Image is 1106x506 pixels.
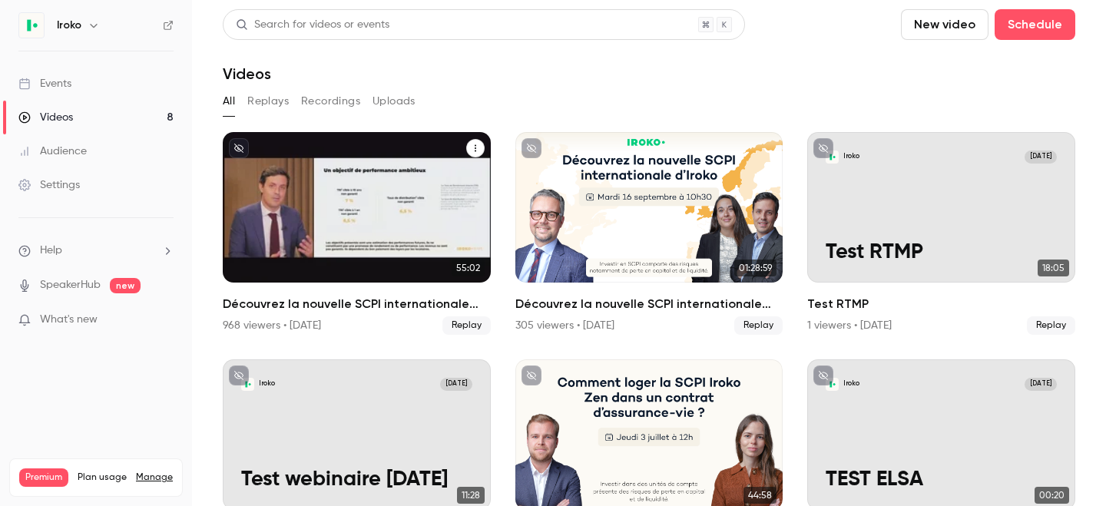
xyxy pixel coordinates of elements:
[18,243,174,259] li: help-dropdown-opener
[734,316,783,335] span: Replay
[19,468,68,487] span: Premium
[247,89,289,114] button: Replays
[515,295,783,313] h2: Découvrez la nouvelle SCPI internationale d'Iroko
[440,378,472,391] span: [DATE]
[229,365,249,385] button: unpublished
[813,138,833,158] button: unpublished
[223,89,235,114] button: All
[522,138,541,158] button: unpublished
[259,379,275,389] p: Iroko
[1027,316,1075,335] span: Replay
[807,295,1075,313] h2: Test RTMP
[301,89,360,114] button: Recordings
[223,9,1075,497] section: Videos
[18,144,87,159] div: Audience
[18,110,73,125] div: Videos
[40,277,101,293] a: SpeakerHub
[734,260,777,276] span: 01:28:59
[743,487,777,504] span: 44:58
[223,295,491,313] h2: Découvrez la nouvelle SCPI internationale signée [PERSON_NAME]
[236,17,389,33] div: Search for videos or events
[110,278,141,293] span: new
[1025,378,1057,391] span: [DATE]
[136,471,173,484] a: Manage
[19,13,44,38] img: Iroko
[373,89,416,114] button: Uploads
[457,487,485,504] span: 11:28
[1035,487,1069,504] span: 00:20
[901,9,988,40] button: New video
[995,9,1075,40] button: Schedule
[40,243,62,259] span: Help
[826,240,1058,265] p: Test RTMP
[57,18,81,33] h6: Iroko
[807,132,1075,335] a: Test RTMPIroko[DATE]Test RTMP18:05Test RTMP1 viewers • [DATE]Replay
[18,177,80,193] div: Settings
[223,318,321,333] div: 968 viewers • [DATE]
[515,132,783,335] li: Découvrez la nouvelle SCPI internationale d'Iroko
[241,468,473,492] p: Test webinaire [DATE]
[1038,260,1069,276] span: 18:05
[807,318,892,333] div: 1 viewers • [DATE]
[515,132,783,335] a: 01:28:59Découvrez la nouvelle SCPI internationale d'Iroko305 viewers • [DATE]Replay
[813,365,833,385] button: unpublished
[843,379,859,389] p: Iroko
[223,64,271,83] h1: Videos
[155,313,174,327] iframe: Noticeable Trigger
[18,76,71,91] div: Events
[515,318,614,333] div: 305 viewers • [DATE]
[843,152,859,161] p: Iroko
[522,365,541,385] button: unpublished
[807,132,1075,335] li: Test RTMP
[229,138,249,158] button: unpublished
[78,471,127,484] span: Plan usage
[223,132,491,335] li: Découvrez la nouvelle SCPI internationale signée Iroko
[1025,150,1057,164] span: [DATE]
[223,132,491,335] a: 55:02Découvrez la nouvelle SCPI internationale signée [PERSON_NAME]968 viewers • [DATE]Replay
[40,312,98,328] span: What's new
[442,316,491,335] span: Replay
[826,468,1058,492] p: TEST ELSA
[452,260,485,276] span: 55:02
